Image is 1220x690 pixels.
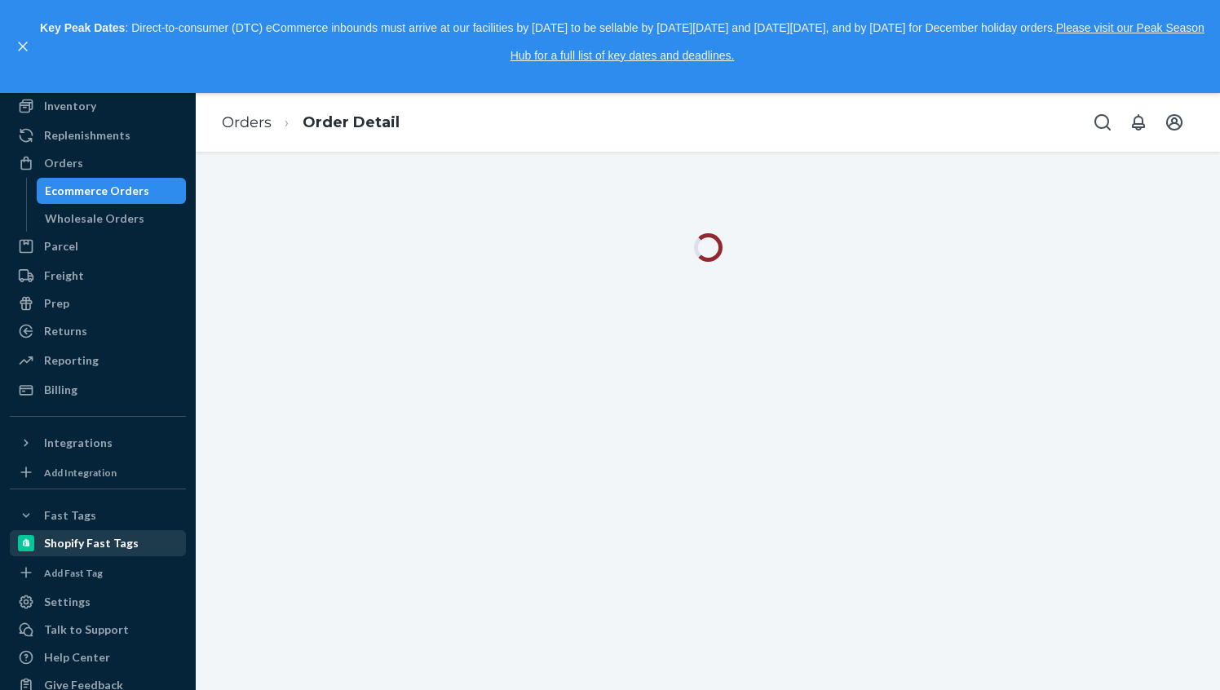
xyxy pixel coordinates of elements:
strong: Key Peak Dates [40,21,125,34]
a: Replenishments [10,122,186,148]
a: Parcel [10,233,186,259]
a: Billing [10,377,186,403]
button: Fast Tags [10,502,186,529]
div: Parcel [44,238,78,254]
a: Settings [10,589,186,615]
a: Wholesale Orders [37,206,187,232]
div: Shopify Fast Tags [44,535,139,551]
a: Ecommerce Orders [37,178,187,204]
div: Ecommerce Orders [45,183,149,199]
div: Talk to Support [44,621,129,638]
div: Add Integration [44,466,117,480]
a: Inventory [10,93,186,119]
a: Add Integration [10,462,186,482]
div: Freight [44,268,84,284]
a: Returns [10,318,186,344]
div: Integrations [44,435,113,451]
div: Inventory [44,98,96,114]
a: Add Fast Tag [10,563,186,582]
div: Wholesale Orders [45,210,144,227]
a: Shopify Fast Tags [10,530,186,556]
div: Prep [44,295,69,312]
ol: breadcrumbs [209,99,413,147]
button: Open notifications [1122,106,1155,139]
a: Talk to Support [10,617,186,643]
a: Orders [222,113,272,131]
div: Replenishments [44,127,130,144]
a: Help Center [10,644,186,670]
a: Prep [10,290,186,316]
div: Fast Tags [44,507,96,524]
button: close, [15,38,31,55]
a: Order Detail [303,113,400,131]
a: Please visit our Peak Season Hub for a full list of key dates and deadlines. [511,21,1205,62]
a: Reporting [10,347,186,374]
div: Returns [44,323,87,339]
div: Reporting [44,352,99,369]
p: : Direct-to-consumer (DTC) eCommerce inbounds must arrive at our facilities by [DATE] to be sella... [39,15,1205,69]
div: Settings [44,594,91,610]
button: Open account menu [1158,106,1191,139]
a: Orders [10,150,186,176]
div: Orders [44,155,83,171]
button: Integrations [10,430,186,456]
button: Open Search Box [1086,106,1119,139]
a: Freight [10,263,186,289]
div: Add Fast Tag [44,566,103,580]
div: Help Center [44,649,110,666]
div: Billing [44,382,77,398]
